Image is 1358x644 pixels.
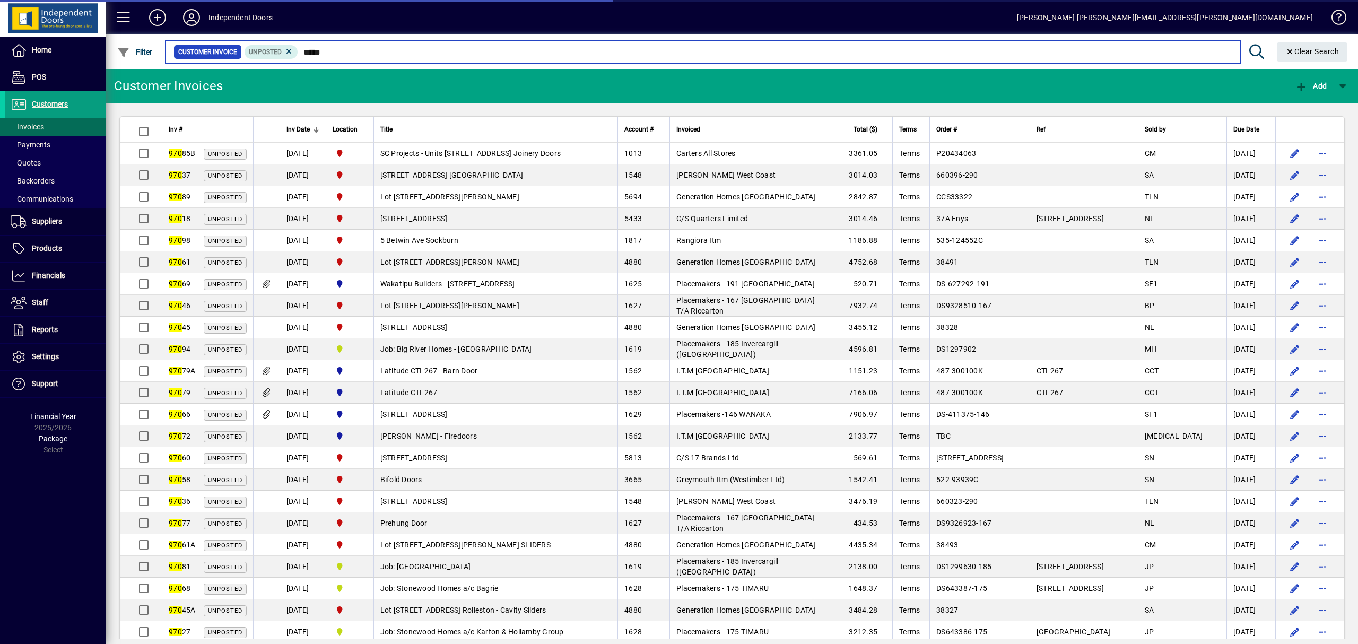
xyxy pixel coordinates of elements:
[1226,230,1275,251] td: [DATE]
[1145,149,1156,158] span: CM
[624,367,642,375] span: 1562
[169,280,190,288] span: 69
[1285,47,1339,56] span: Clear Search
[1314,210,1331,227] button: More options
[1314,449,1331,466] button: More options
[32,100,68,108] span: Customers
[1145,345,1157,353] span: MH
[1314,406,1331,423] button: More options
[1145,193,1159,201] span: TLN
[208,303,242,310] span: Unposted
[280,425,326,447] td: [DATE]
[1286,406,1303,423] button: Edit
[1286,493,1303,510] button: Edit
[1314,384,1331,401] button: More options
[208,346,242,353] span: Unposted
[676,296,815,315] span: Placemakers - 167 [GEOGRAPHIC_DATA] T/A Riccarton
[676,149,736,158] span: Carters All Stores
[169,345,190,353] span: 94
[169,388,190,397] span: 79
[1286,536,1303,553] button: Edit
[936,345,976,353] span: DS1297902
[829,164,892,186] td: 3014.03
[1037,124,1131,135] div: Ref
[936,193,972,201] span: CCS33322
[676,124,700,135] span: Invoiced
[169,388,182,397] em: 970
[30,412,76,421] span: Financial Year
[1286,558,1303,575] button: Edit
[624,345,642,353] span: 1619
[169,193,190,201] span: 89
[936,149,976,158] span: P20434063
[380,345,532,353] span: Job: Big River Homes - [GEOGRAPHIC_DATA]
[1314,362,1331,379] button: More options
[333,387,367,398] span: Cromwell Central Otago
[624,171,642,179] span: 1548
[117,48,153,56] span: Filter
[380,301,519,310] span: Lot [STREET_ADDRESS][PERSON_NAME]
[624,323,642,332] span: 4880
[829,360,892,382] td: 1151.23
[899,193,920,201] span: Terms
[1286,319,1303,336] button: Edit
[169,171,182,179] em: 970
[169,367,196,375] span: 79A
[1286,362,1303,379] button: Edit
[1226,164,1275,186] td: [DATE]
[1226,360,1275,382] td: [DATE]
[1233,124,1259,135] span: Due Date
[380,388,438,397] span: Latitude CTL267
[1226,295,1275,317] td: [DATE]
[1286,297,1303,314] button: Edit
[854,124,877,135] span: Total ($)
[169,236,182,245] em: 970
[624,410,642,419] span: 1629
[280,186,326,208] td: [DATE]
[1226,317,1275,338] td: [DATE]
[333,278,367,290] span: Cromwell Central Otago
[936,323,958,332] span: 38328
[11,195,73,203] span: Communications
[1145,388,1159,397] span: CCT
[936,367,983,375] span: 487-300100K
[1314,428,1331,445] button: More options
[115,42,155,62] button: Filter
[32,73,46,81] span: POS
[1037,388,1064,397] span: CTL267
[1286,341,1303,358] button: Edit
[676,410,771,419] span: Placemakers -146 WANAKA
[380,124,393,135] span: Title
[1017,9,1313,26] div: [PERSON_NAME] [PERSON_NAME][EMAIL_ADDRESS][PERSON_NAME][DOMAIN_NAME]
[333,124,358,135] span: Location
[899,323,920,332] span: Terms
[1233,124,1269,135] div: Due Date
[1226,404,1275,425] td: [DATE]
[676,236,721,245] span: Rangiora Itm
[380,432,477,440] span: [PERSON_NAME] - Firedoors
[169,432,182,440] em: 970
[5,154,106,172] a: Quotes
[936,388,983,397] span: 487-300100K
[1226,425,1275,447] td: [DATE]
[169,149,182,158] em: 970
[32,271,65,280] span: Financials
[1145,432,1203,440] span: [MEDICAL_DATA]
[899,345,920,353] span: Terms
[1314,232,1331,249] button: More options
[169,214,190,223] span: 18
[169,124,247,135] div: Inv #
[380,171,524,179] span: [STREET_ADDRESS] [GEOGRAPHIC_DATA]
[829,404,892,425] td: 7906.97
[936,280,989,288] span: DS-627292-191
[208,433,242,440] span: Unposted
[141,8,175,27] button: Add
[32,379,58,388] span: Support
[624,432,642,440] span: 1562
[208,9,273,26] div: Independent Doors
[380,214,448,223] span: [STREET_ADDRESS]
[39,434,67,443] span: Package
[1145,258,1159,266] span: TLN
[624,124,654,135] span: Account #
[1314,536,1331,553] button: More options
